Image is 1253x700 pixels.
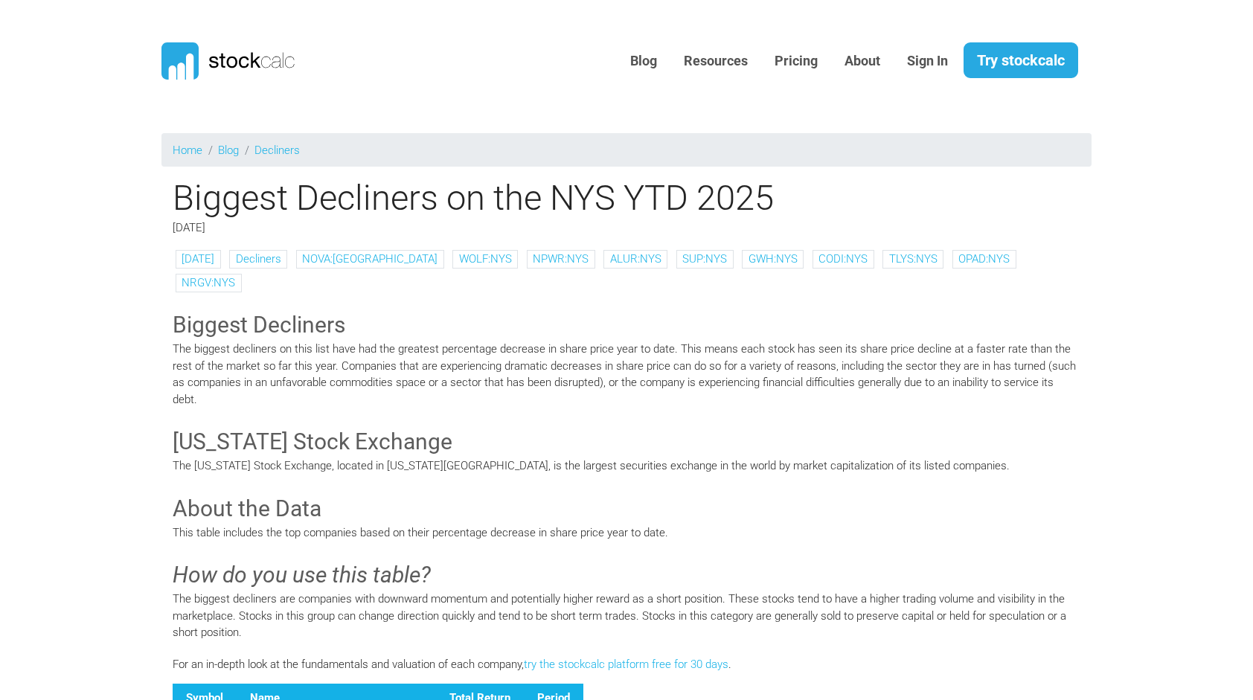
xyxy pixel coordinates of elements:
p: The [US_STATE] Stock Exchange, located in [US_STATE][GEOGRAPHIC_DATA], is the largest securities ... [173,457,1080,475]
h3: [US_STATE] Stock Exchange [173,426,1080,457]
a: try the stockcalc platform free for 30 days [524,658,728,671]
p: The biggest decliners on this list have had the greatest percentage decrease in share price year ... [173,341,1080,408]
p: This table includes the top companies based on their percentage decrease in share price year to d... [173,524,1080,542]
h1: Biggest Decliners on the NYS YTD 2025 [161,177,1092,219]
p: The biggest decliners are companies with downward momentum and potentially higher reward as a sho... [173,591,1080,641]
a: NPWR:NYS [533,252,589,266]
a: Home [173,144,202,157]
a: Pricing [763,43,829,80]
a: Decliners [254,144,300,157]
a: Resources [673,43,759,80]
span: [DATE] [173,221,205,234]
h3: Biggest Decliners [173,309,1080,341]
a: ALUR:NYS [610,252,661,266]
h3: About the Data [173,493,1080,524]
a: Sign In [896,43,959,80]
a: About [833,43,891,80]
a: NOVA:[GEOGRAPHIC_DATA] [302,252,438,266]
a: WOLF:NYS [459,252,512,266]
a: TLYS:NYS [889,252,938,266]
a: CODI:NYS [818,252,868,266]
a: Blog [218,144,239,157]
a: Blog [619,43,668,80]
a: OPAD:NYS [958,252,1010,266]
h3: How do you use this table? [173,559,1080,591]
a: SUP:NYS [682,252,727,266]
a: Decliners [236,252,281,266]
a: [DATE] [182,252,214,266]
a: GWH:NYS [749,252,798,266]
nav: breadcrumb [161,133,1092,167]
p: For an in-depth look at the fundamentals and valuation of each company, . [173,656,1080,673]
a: Try stockcalc [964,42,1078,78]
a: NRGV:NYS [182,276,235,289]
